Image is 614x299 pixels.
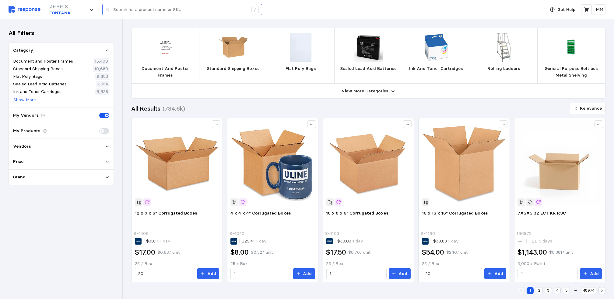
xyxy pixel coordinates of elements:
h2: $8.00 [230,248,249,257]
p: Ink And Toner Cartridges [409,65,463,72]
span: 5 days [538,238,552,244]
p: Standard Shipping Boxes [13,66,63,72]
p: Document and Poster Frames [13,58,73,65]
p: $30.03 [337,238,363,245]
button: Get Help [546,4,579,15]
img: S-4103 [326,122,411,206]
h2: $1,143.00 [518,248,547,257]
button: 3 [545,287,552,294]
p: 166973 [517,230,532,237]
span: 12 x 9 x 6" Corrugated Boxes [135,210,197,216]
h2: $17.00 [135,248,155,257]
button: 1 [527,287,534,294]
p: 25 / Box [230,260,315,267]
button: Add [197,268,219,279]
p: Add [303,270,312,277]
input: Qty [138,268,191,279]
p: Deliver to [49,3,71,10]
input: Search for a product name or SKU [113,4,248,15]
p: 10,680 [94,66,108,72]
span: 10 x 8 x 6" Corrugated Boxes [326,210,389,216]
p: S-4406 [134,230,149,237]
p: $0.32 / unit [251,249,273,256]
p: Add [207,270,216,277]
p: Get Help [558,6,576,13]
img: 30173786.webp [557,33,586,62]
p: My Vendors [13,112,39,119]
p: 9,683 [96,73,108,80]
input: Qty [234,268,287,279]
button: View More Categories [132,84,605,98]
img: L_Epson-Box.JPG [422,33,451,62]
button: 2 [536,287,543,294]
img: PW9_5SWP2456GR.jpg [489,33,518,62]
p: Rolling Ladders [487,65,520,72]
img: f866b9d9-19ac-4b97-9847-cf603bda10dd.jpeg [518,122,602,206]
p: Standard Shipping Boxes [207,65,260,72]
button: Show More [13,96,36,104]
img: BT9_AJC-D22S-M-0-125790.webp [354,33,383,62]
p: Document And Poster Frames [136,65,194,78]
span: 4 x 4 x 4" Corrugated Boxes [230,210,291,216]
p: S-4103 [325,230,339,237]
p: $30.83 [433,238,459,245]
p: Flat Poly Bags [286,65,316,72]
input: Qty [330,268,383,279]
img: S-4040 [230,122,315,206]
p: Add [590,270,599,277]
p: S-4040 [230,230,244,237]
img: BOX_PB540-1.webp [286,33,315,62]
div: / [251,6,259,13]
p: Sealed Lead Acid Batteries [13,81,67,88]
p: Ink and Toner Cartridges [13,88,61,95]
button: Add [389,268,411,279]
p: Relevance [580,105,602,112]
input: Qty [425,268,479,279]
p: S-4166 [421,230,435,237]
p: Price [13,158,23,165]
p: 6,638 [96,88,108,95]
span: 1 day [351,238,363,244]
button: 48974 [581,287,596,294]
p: Add [494,270,503,277]
p: $0.381 / unit [549,249,573,256]
span: 16 x 16 x 16" Corrugated Boxes [422,210,488,216]
p: Category [13,47,33,54]
input: Qty [521,268,574,279]
p: Add [398,270,407,277]
img: S-4166 [422,122,506,206]
img: svg%3e [9,6,40,13]
p: Sealed Lead Acid Batteries [340,65,397,72]
p: 3,000 / Pallet [518,260,602,267]
button: 4 [554,287,561,294]
p: FONTANA [49,10,71,16]
p: Brand [13,174,26,180]
p: $29.41 [242,238,267,245]
p: 15,499 [95,58,108,65]
p: 25 / Box [326,260,411,267]
p: 7,654 [97,81,108,88]
button: Add [293,268,315,279]
span: 1 day [255,238,267,244]
p: Flat Poly Bags [13,73,42,80]
p: 25 / Box [135,260,219,267]
span: 1 day [447,238,459,244]
h2: $17.50 [326,248,346,257]
p: 25 / Box [422,260,506,267]
p: My Products [13,128,40,134]
button: Add [484,268,506,279]
button: Relevance [570,103,605,114]
img: L_302020.jpg [219,33,247,62]
h2: $54.00 [422,248,444,257]
p: TBD [529,238,552,245]
p: View More Categories [342,88,388,95]
img: S-4406 [135,122,219,206]
button: Add [580,268,602,279]
p: $0.68 / unit [157,249,180,256]
h3: All Filters [9,29,34,37]
span: 7X5X5 32 ECT KR RSC [518,210,566,216]
p: $30.11 [146,238,170,245]
img: s1199552_sc7 [151,33,180,62]
button: MM [594,4,605,15]
button: 5 [563,287,570,294]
